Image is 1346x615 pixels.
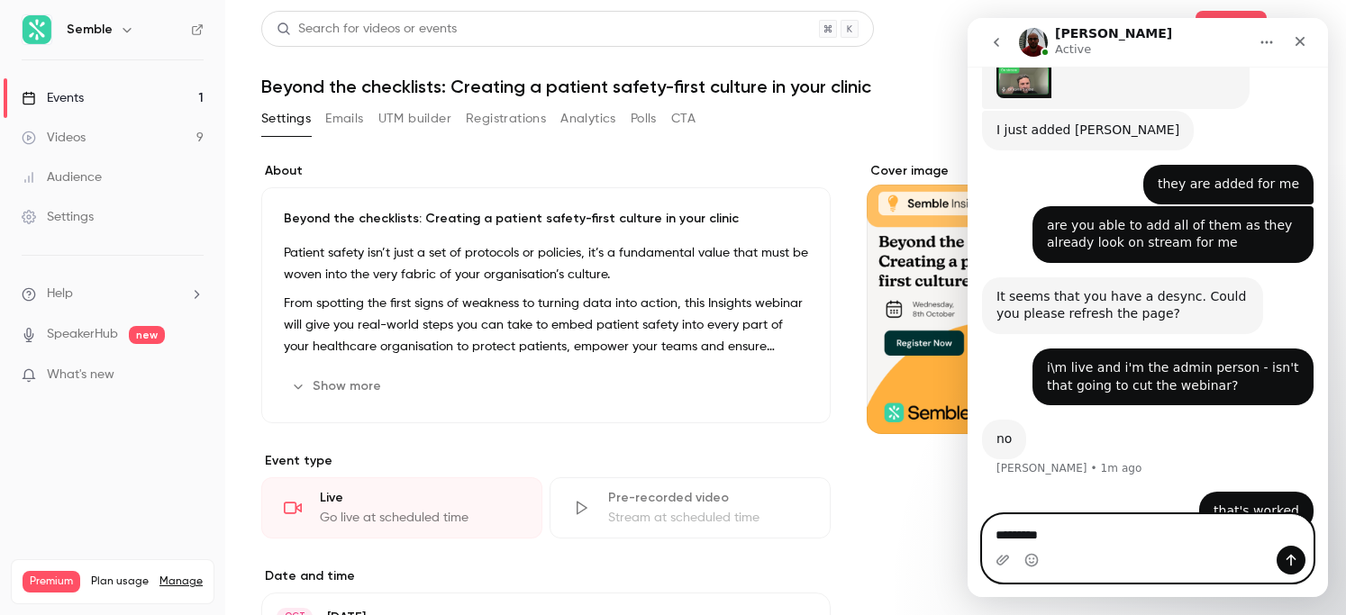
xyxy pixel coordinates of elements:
[22,129,86,147] div: Videos
[608,489,808,507] div: Pre-recorded video
[1196,11,1267,47] button: Share
[261,567,831,585] label: Date and time
[22,168,102,186] div: Audience
[22,285,204,303] li: help-dropdown-opener
[284,242,808,285] p: Patient safety isn’t just a set of protocols or policies, it’s a fundamental value that must be w...
[378,104,451,133] button: UTM builder
[47,285,73,303] span: Help
[47,366,114,384] span: What's new
[284,372,392,401] button: Show more
[277,20,457,39] div: Search for videos or events
[67,21,113,39] h6: Semble
[284,293,808,357] p: From spotting the first signs of weakness to turning data into action, this Insights webinar will...
[261,162,831,180] label: About
[261,477,542,538] div: LiveGo live at scheduled time
[47,325,118,344] a: SpeakerHub
[261,76,1310,97] h1: Beyond the checklists: Creating a patient safety-first culture in your clinic
[968,18,1328,597] iframe: Intercom live chat
[261,452,831,470] p: Event type
[23,571,80,592] span: Premium
[182,367,204,384] iframe: Noticeable Trigger
[320,489,520,507] div: Live
[284,210,808,228] p: Beyond the checklists: Creating a patient safety-first culture in your clinic
[320,509,520,527] div: Go live at scheduled time
[325,104,363,133] button: Emails
[671,104,696,133] button: CTA
[466,104,546,133] button: Registrations
[550,477,831,538] div: Pre-recorded videoStream at scheduled time
[560,104,616,133] button: Analytics
[631,104,657,133] button: Polls
[159,574,203,589] a: Manage
[867,162,1310,180] label: Cover image
[22,89,84,107] div: Events
[91,574,149,589] span: Plan usage
[867,162,1310,434] section: Cover image
[608,509,808,527] div: Stream at scheduled time
[23,15,51,44] img: Semble
[22,208,94,226] div: Settings
[261,104,311,133] button: Settings
[129,326,165,344] span: new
